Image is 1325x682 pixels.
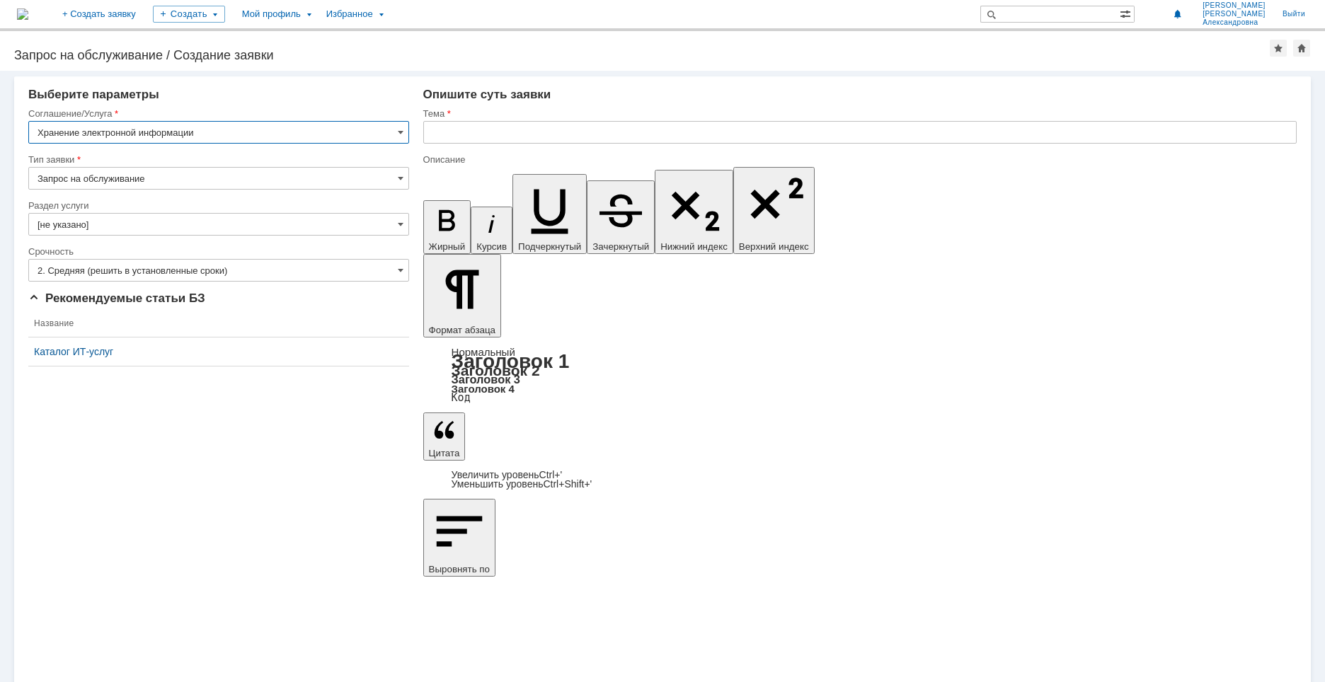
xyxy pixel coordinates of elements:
span: Формат абзаца [429,325,495,335]
span: Подчеркнутый [518,241,581,252]
a: Заголовок 2 [452,362,540,378]
button: Верхний индекс [733,167,815,254]
a: Нормальный [452,346,515,358]
a: Каталог ИТ-услуг [34,346,403,357]
a: Increase [452,469,563,480]
div: Формат абзаца [423,347,1297,403]
button: Цитата [423,412,466,461]
button: Нижний индекс [655,170,733,254]
span: Опишите суть заявки [423,88,551,101]
div: Цитата [423,470,1297,489]
span: Выберите параметры [28,88,159,101]
a: Заголовок 4 [452,383,515,395]
span: Расширенный поиск [1120,6,1134,20]
button: Подчеркнутый [512,174,587,254]
th: Название [28,310,409,337]
button: Формат абзаца [423,254,501,337]
span: [PERSON_NAME] [1203,10,1266,18]
div: Запрос на обслуживание / Создание заявки [14,48,1270,62]
a: Код [452,391,471,404]
div: Сделать домашней страницей [1293,40,1310,57]
div: Раздел услуги [28,201,406,210]
img: logo [17,8,28,20]
span: [PERSON_NAME] [1203,1,1266,10]
span: Верхний индекс [739,241,809,252]
div: Создать [153,6,225,23]
span: Нижний индекс [660,241,728,252]
span: Ctrl+' [539,469,563,480]
div: Срочность [28,247,406,256]
button: Курсив [471,207,512,254]
button: Зачеркнутый [587,180,655,254]
div: Добавить в избранное [1270,40,1287,57]
div: Тема [423,109,1294,118]
button: Жирный [423,200,471,254]
div: Тип заявки [28,155,406,164]
div: Соглашение/Услуга [28,109,406,118]
a: Перейти на домашнюю страницу [17,8,28,20]
span: Жирный [429,241,466,252]
a: Decrease [452,478,592,490]
span: Цитата [429,448,460,458]
span: Курсив [476,241,507,252]
a: Заголовок 1 [452,350,570,372]
div: Описание [423,155,1294,164]
span: Рекомендуемые статьи БЗ [28,291,205,305]
span: Выровнять по [429,564,490,574]
button: Выровнять по [423,499,495,577]
span: Александровна [1203,18,1266,27]
span: Зачеркнутый [592,241,649,252]
span: Ctrl+Shift+' [543,478,592,490]
a: Заголовок 3 [452,373,520,386]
